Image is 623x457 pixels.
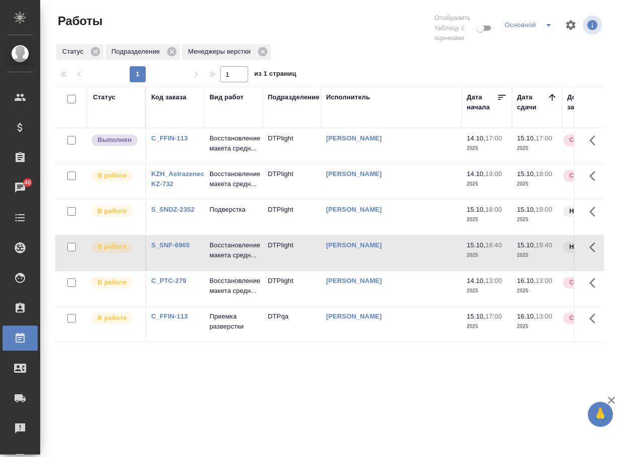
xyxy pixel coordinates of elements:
div: Код заказа [151,92,186,102]
p: 2025 [467,286,507,296]
div: split button [502,17,559,33]
p: Срочный [569,171,599,181]
p: 19:00 [536,206,552,213]
p: В работе [97,171,127,181]
a: C_PTC-279 [151,277,186,284]
button: Здесь прячутся важные кнопки [583,271,607,295]
a: [PERSON_NAME] [326,313,382,320]
a: S_SNF-6965 [151,241,190,249]
p: В работе [97,277,127,287]
p: Восстановление макета средн... [210,240,258,260]
a: [PERSON_NAME] [326,241,382,249]
div: Дата сдачи [517,92,547,112]
p: Статус [62,47,87,57]
td: DTPlight [263,128,321,164]
div: Исполнитель выполняет работу [90,169,140,183]
div: Исполнитель выполняет работу [90,205,140,218]
a: [PERSON_NAME] [326,170,382,178]
div: Подразделение [268,92,320,102]
p: 14.10, [467,134,485,142]
a: [PERSON_NAME] [326,277,382,284]
p: 2025 [467,250,507,260]
a: [PERSON_NAME] [326,134,382,142]
button: Здесь прячутся важные кнопки [583,164,607,188]
span: 46 [18,178,37,188]
a: S_SNDZ-2352 [151,206,194,213]
p: 16.10, [517,277,536,284]
a: 46 [3,175,38,200]
p: 15.10, [517,206,536,213]
button: Здесь прячутся важные кнопки [583,128,607,153]
span: Настроить таблицу [559,13,583,37]
p: Подверстка [210,205,258,215]
p: 2025 [467,215,507,225]
div: Исполнитель выполняет работу [90,276,140,289]
p: Восстановление макета средн... [210,276,258,296]
p: 14.10, [467,277,485,284]
button: Здесь прячутся важные кнопки [583,307,607,331]
p: В работе [97,313,127,323]
p: Подразделение [112,47,163,57]
p: 17:00 [536,134,552,142]
p: 2025 [517,250,557,260]
p: 2025 [517,215,557,225]
p: 19:40 [536,241,552,249]
span: Посмотреть информацию [583,16,604,35]
p: 13:00 [485,277,502,284]
div: Подразделение [106,44,180,60]
td: DTPlight [263,271,321,306]
p: 17:00 [485,134,502,142]
p: 16:40 [485,241,502,249]
div: Доп. статус заказа [567,92,620,112]
span: 🙏 [592,404,609,425]
p: 14.10, [467,170,485,178]
p: Приемка разверстки [210,312,258,332]
div: Менеджеры верстки [182,44,271,60]
p: Нормальный [569,242,612,252]
p: Менеджеры верстки [188,47,254,57]
p: 2025 [517,179,557,189]
p: 2025 [517,322,557,332]
span: Работы [55,13,102,29]
p: Срочный [569,277,599,287]
button: 🙏 [588,402,613,427]
p: 2025 [467,322,507,332]
button: Здесь прячутся важные кнопки [583,200,607,224]
div: Исполнитель [326,92,370,102]
p: Нормальный [569,206,612,216]
span: Отобразить таблицу с оценками [435,13,475,43]
p: Восстановление макета средн... [210,169,258,189]
p: 19:00 [536,170,552,178]
span: из 1 страниц [254,68,296,82]
p: 16.10, [517,313,536,320]
p: Срочный [569,135,599,145]
div: Дата начала [467,92,497,112]
div: Статус [56,44,103,60]
p: 13:00 [536,277,552,284]
p: 2025 [517,286,557,296]
td: DTPlight [263,200,321,235]
div: Вид работ [210,92,244,102]
p: 2025 [517,143,557,154]
p: Восстановление макета средн... [210,133,258,154]
p: 15.10, [467,313,485,320]
a: C_FFIN-113 [151,313,188,320]
a: [PERSON_NAME] [326,206,382,213]
td: DTPqa [263,307,321,342]
p: 15.10, [467,206,485,213]
div: Исполнитель завершил работу [90,133,140,147]
p: 13:00 [536,313,552,320]
p: 15.10, [517,134,536,142]
p: В работе [97,206,127,216]
p: 19:00 [485,170,502,178]
p: Выполнен [97,135,132,145]
p: 18:00 [485,206,502,213]
div: Статус [93,92,116,102]
p: 2025 [467,143,507,154]
p: 17:00 [485,313,502,320]
div: Исполнитель выполняет работу [90,312,140,325]
p: 15.10, [517,170,536,178]
p: 15.10, [467,241,485,249]
td: DTPlight [263,164,321,199]
p: 15.10, [517,241,536,249]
